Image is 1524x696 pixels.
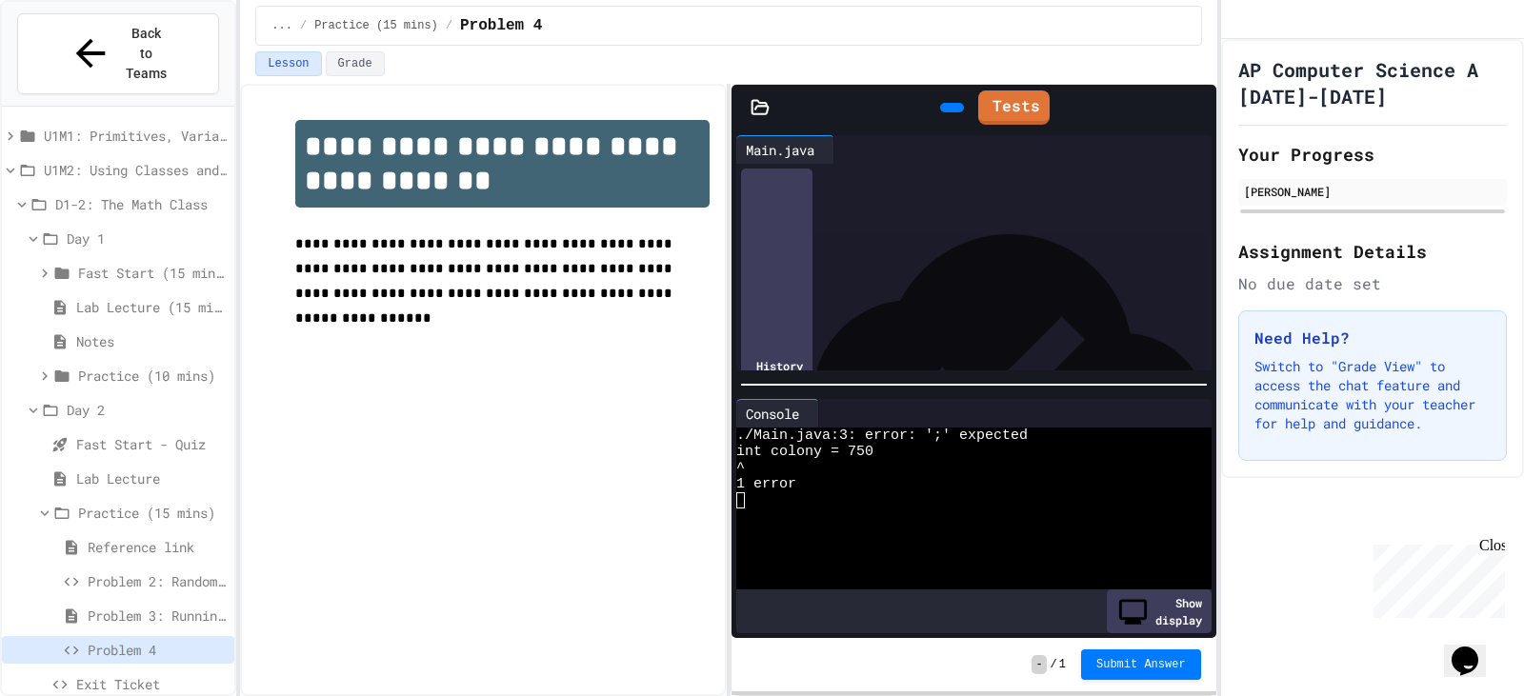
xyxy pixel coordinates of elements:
[736,460,745,476] span: ^
[78,263,227,283] span: Fast Start (15 mins)
[1444,620,1505,677] iframe: chat widget
[1032,655,1046,674] span: -
[88,571,227,591] span: Problem 2: Random integer between 25-75
[1366,537,1505,618] iframe: chat widget
[271,18,292,33] span: ...
[76,434,227,454] span: Fast Start - Quiz
[736,135,834,164] div: Main.java
[1059,657,1066,672] span: 1
[1107,589,1212,633] div: Show display
[78,366,227,386] span: Practice (10 mins)
[736,444,873,460] span: int colony = 750
[314,18,438,33] span: Practice (15 mins)
[44,126,227,146] span: U1M1: Primitives, Variables, Basic I/O
[446,18,452,33] span: /
[978,90,1050,125] a: Tests
[44,160,227,180] span: U1M2: Using Classes and Objects
[255,51,321,76] button: Lesson
[1238,272,1507,295] div: No due date set
[736,399,819,428] div: Console
[1238,238,1507,265] h2: Assignment Details
[124,24,169,84] span: Back to Teams
[55,194,227,214] span: D1-2: The Math Class
[460,14,542,37] span: Problem 4
[326,51,385,76] button: Grade
[736,404,809,424] div: Console
[88,606,227,626] span: Problem 3: Running programs
[76,674,227,694] span: Exit Ticket
[1096,657,1186,672] span: Submit Answer
[88,640,227,660] span: Problem 4
[736,476,796,492] span: 1 error
[78,503,227,523] span: Practice (15 mins)
[8,8,131,121] div: Chat with us now!Close
[76,331,227,351] span: Notes
[1238,56,1507,109] h1: AP Computer Science A [DATE]-[DATE]
[1081,649,1201,680] button: Submit Answer
[1051,657,1057,672] span: /
[67,400,227,420] span: Day 2
[300,18,307,33] span: /
[67,229,227,249] span: Day 1
[76,297,227,317] span: Lab Lecture (15 mins)
[88,537,227,557] span: Reference link
[736,428,1028,444] span: ./Main.java:3: error: ';' expected
[17,13,219,94] button: Back to Teams
[736,140,824,160] div: Main.java
[741,169,812,563] div: History
[1244,183,1501,200] div: [PERSON_NAME]
[1254,327,1491,349] h3: Need Help?
[1254,357,1491,433] p: Switch to "Grade View" to access the chat feature and communicate with your teacher for help and ...
[1238,141,1507,168] h2: Your Progress
[76,468,227,488] span: Lab Lecture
